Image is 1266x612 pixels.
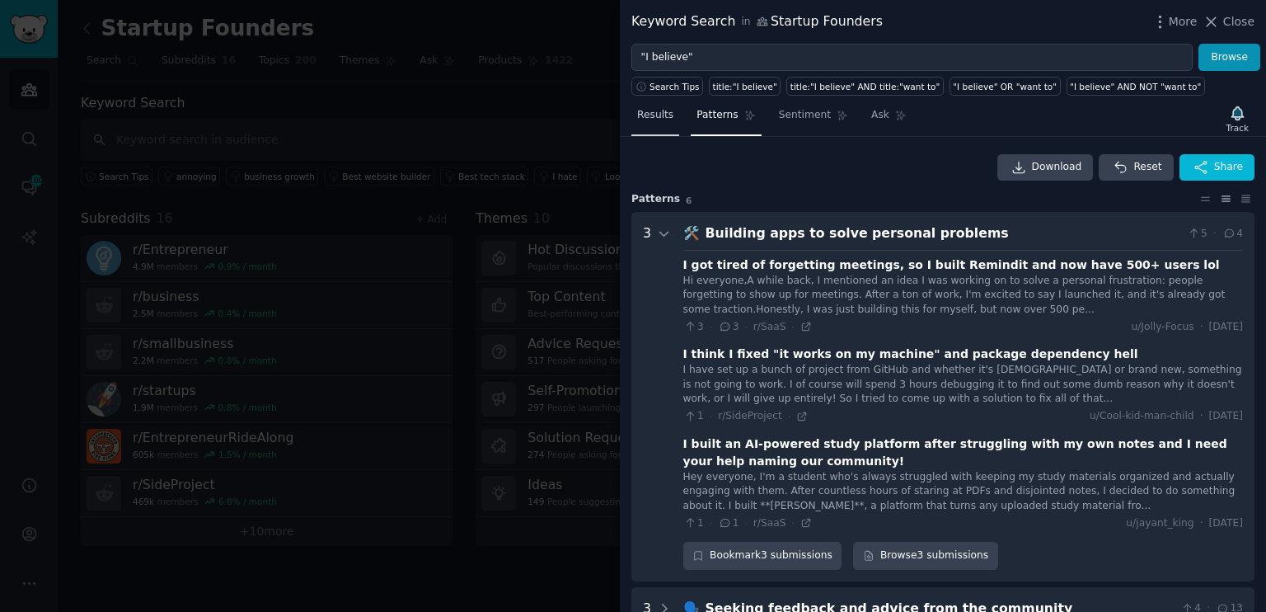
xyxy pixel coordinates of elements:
a: Browse3 submissions [853,542,997,570]
a: Ask [865,102,912,136]
span: [DATE] [1209,516,1243,531]
div: Bookmark 3 submissions [683,542,842,570]
span: r/SaaS [753,517,786,529]
a: title:"I believe" [709,77,781,96]
a: Patterns [691,102,761,136]
span: 🛠️ [683,225,700,241]
button: More [1151,13,1198,31]
span: · [792,321,795,332]
span: Pattern s [631,192,680,207]
span: 1 [683,516,704,531]
button: Track [1221,101,1254,136]
div: 3 [643,224,651,570]
span: · [1200,320,1203,335]
div: "I believe" OR "want to" [953,81,1057,92]
div: title:"I believe" AND title:"want to" [790,81,940,92]
button: Browse [1198,44,1260,72]
span: · [792,517,795,529]
span: 5 [1187,227,1207,242]
span: in [741,15,750,30]
span: Patterns [696,108,738,123]
a: title:"I believe" AND title:"want to" [786,77,943,96]
span: · [710,517,712,529]
div: title:"I believe" [713,81,777,92]
span: Sentiment [779,108,831,123]
span: Share [1214,160,1243,175]
span: 1 [683,409,704,424]
div: Keyword Search Startup Founders [631,12,883,32]
div: ​Hi everyone, ​A while back, I mentioned an idea I was working on to solve a personal frustration... [683,274,1243,318]
div: Track [1226,122,1249,134]
a: Download [997,154,1094,181]
span: 3 [718,320,738,335]
span: · [744,517,747,529]
span: Search Tips [649,81,700,92]
span: Reset [1133,160,1161,175]
button: Share [1179,154,1254,181]
span: r/SaaS [753,321,786,332]
a: "I believe" OR "want to" [949,77,1061,96]
span: · [1200,516,1203,531]
span: · [1200,409,1203,424]
span: Download [1032,160,1082,175]
a: Sentiment [773,102,854,136]
span: u/Cool-kid-man-child [1090,409,1194,424]
span: 6 [686,195,692,205]
span: Ask [871,108,889,123]
div: I think I fixed "it works on my machine" and package dependency hell [683,346,1138,363]
span: u/jayant_king [1126,516,1193,531]
span: · [788,411,790,422]
div: I built an AI-powered study platform after struggling with my own notes and I need your help nami... [683,435,1243,470]
div: I got tired of forgetting meetings, so I built Remindit and now have 500+ users lol [683,257,1220,274]
span: Results [637,108,673,123]
input: Try a keyword related to your business [631,44,1193,72]
span: Close [1223,13,1254,31]
span: · [744,321,747,332]
button: Search Tips [631,77,703,96]
span: · [710,321,712,332]
div: I have set up a bunch of project from GitHub and whether it's [DEMOGRAPHIC_DATA] or brand new, so... [683,363,1243,407]
button: Close [1203,13,1254,31]
button: Reset [1099,154,1173,181]
span: 3 [683,320,704,335]
span: [DATE] [1209,320,1243,335]
span: · [710,411,712,422]
button: Bookmark3 submissions [683,542,842,570]
div: Hey everyone, I'm a student who's always struggled with keeping my study materials organized and ... [683,470,1243,514]
a: "I believe" AND NOT "want to" [1067,77,1205,96]
div: Building apps to solve personal problems [706,224,1181,244]
span: r/SideProject [718,410,782,421]
div: "I believe" AND NOT "want to" [1070,81,1201,92]
span: · [1213,227,1217,242]
span: More [1169,13,1198,31]
span: 1 [718,516,738,531]
span: u/Jolly-Focus [1131,320,1193,335]
span: [DATE] [1209,409,1243,424]
span: 4 [1222,227,1243,242]
a: Results [631,102,679,136]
